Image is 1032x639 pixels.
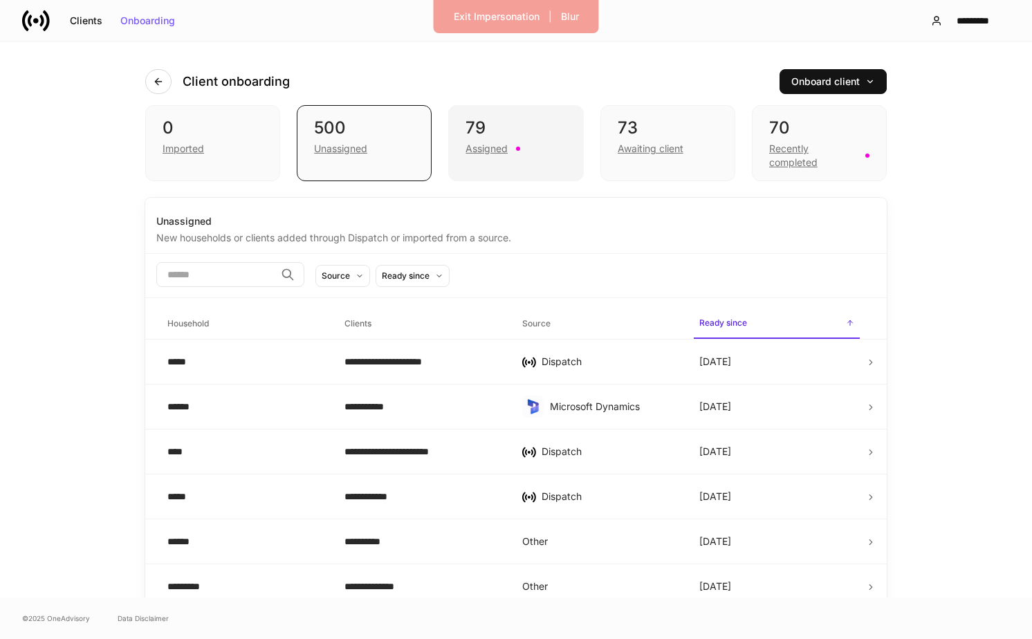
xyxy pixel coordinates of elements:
span: Household [162,310,328,338]
img: sIOyOZvWb5kUEAwh5D03bPzsWHrUXBSdsWHDhg8Ma8+nBQBvlija69eFAv+snJUCyn8AqO+ElBnIpgMAAAAASUVORK5CYII= [525,398,542,415]
div: Blur [561,12,579,21]
div: Dispatch [542,490,677,503]
button: Blur [552,6,588,28]
div: New households or clients added through Dispatch or imported from a source. [156,228,876,245]
p: [DATE] [699,580,731,593]
div: Awaiting client [618,142,683,156]
h6: Clients [344,317,371,330]
div: Dispatch [542,445,677,459]
a: Data Disclaimer [118,613,169,624]
span: Clients [339,310,505,338]
div: Onboarding [120,16,175,26]
h6: Ready since [699,316,747,329]
div: Source [322,269,350,282]
td: Other [511,519,688,564]
div: Microsoft Dynamics [550,400,677,414]
span: © 2025 OneAdvisory [22,613,90,624]
h6: Source [522,317,551,330]
div: Dispatch [542,355,677,369]
p: [DATE] [699,535,731,548]
div: 500Unassigned [297,105,432,181]
button: Exit Impersonation [445,6,549,28]
button: Source [315,265,370,287]
div: Recently completed [769,142,857,169]
p: [DATE] [699,400,731,414]
div: 70Recently completed [752,105,887,181]
div: 79Assigned [448,105,583,181]
div: 79 [466,117,566,139]
div: Imported [163,142,204,156]
h4: Client onboarding [183,73,290,90]
p: [DATE] [699,490,731,503]
div: 0Imported [145,105,280,181]
div: Unassigned [314,142,367,156]
p: [DATE] [699,445,731,459]
p: [DATE] [699,355,731,369]
h6: Household [167,317,209,330]
div: Clients [70,16,102,26]
div: Exit Impersonation [454,12,540,21]
div: Ready since [382,269,430,282]
div: 70 [769,117,869,139]
div: Assigned [466,142,508,156]
div: 73Awaiting client [600,105,735,181]
button: Onboard client [780,69,887,94]
button: Ready since [376,265,450,287]
button: Clients [61,10,111,32]
div: Unassigned [156,214,876,228]
div: Onboard client [791,77,875,86]
div: 0 [163,117,263,139]
button: Onboarding [111,10,184,32]
div: 500 [314,117,414,139]
span: Ready since [694,309,860,339]
span: Source [517,310,683,338]
td: Other [511,564,688,609]
div: 73 [618,117,718,139]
